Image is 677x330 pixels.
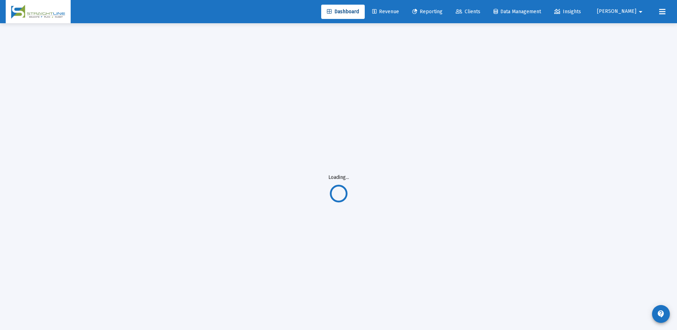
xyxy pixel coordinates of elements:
[588,4,653,19] button: [PERSON_NAME]
[372,9,399,15] span: Revenue
[321,5,365,19] a: Dashboard
[450,5,486,19] a: Clients
[456,9,480,15] span: Clients
[412,9,443,15] span: Reporting
[327,9,359,15] span: Dashboard
[549,5,587,19] a: Insights
[494,9,541,15] span: Data Management
[636,5,645,19] mat-icon: arrow_drop_down
[11,5,65,19] img: Dashboard
[554,9,581,15] span: Insights
[406,5,448,19] a: Reporting
[488,5,547,19] a: Data Management
[367,5,405,19] a: Revenue
[657,310,665,318] mat-icon: contact_support
[597,9,636,15] span: [PERSON_NAME]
